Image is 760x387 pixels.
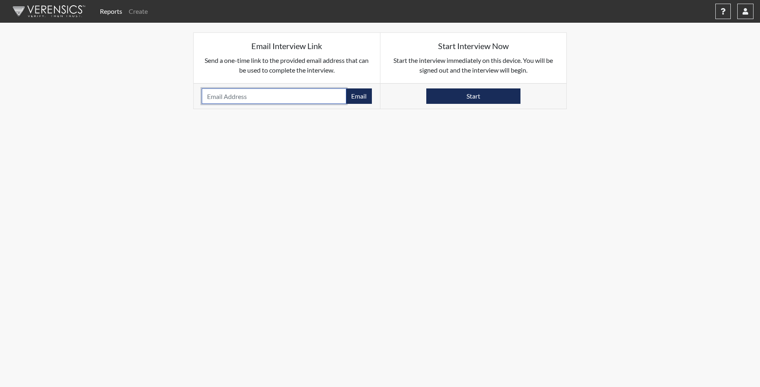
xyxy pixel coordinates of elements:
a: Reports [97,3,125,19]
button: Start [426,88,520,104]
h5: Email Interview Link [202,41,372,51]
button: Email [346,88,372,104]
p: Start the interview immediately on this device. You will be signed out and the interview will begin. [389,56,559,75]
input: Email Address [202,88,346,104]
p: Send a one-time link to the provided email address that can be used to complete the interview. [202,56,372,75]
h5: Start Interview Now [389,41,559,51]
a: Create [125,3,151,19]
